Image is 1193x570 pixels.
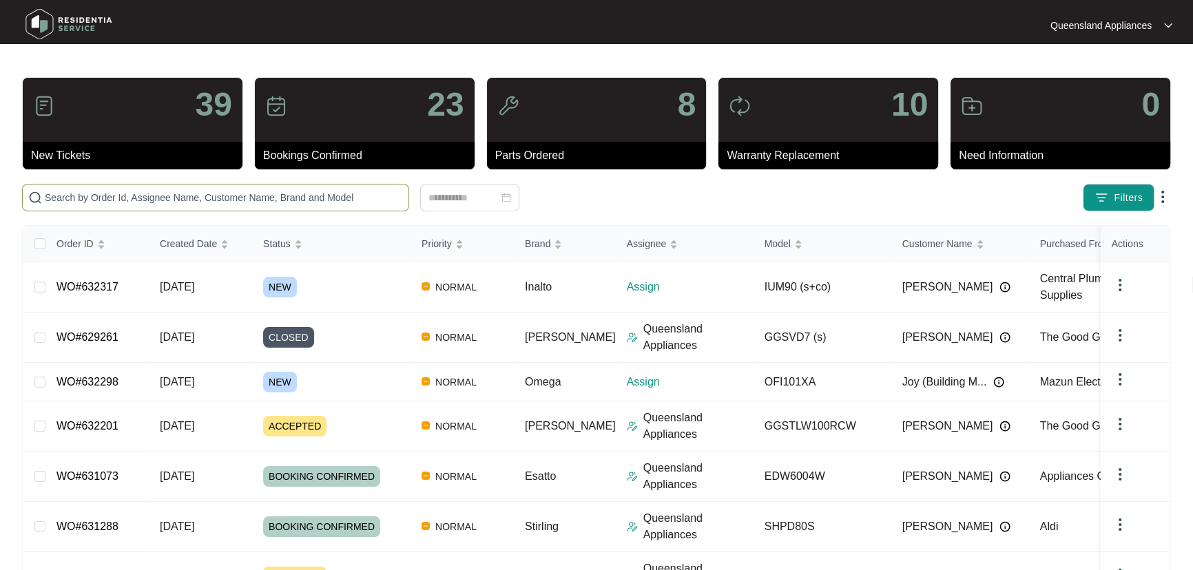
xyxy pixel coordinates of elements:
span: Status [263,236,291,251]
span: [DATE] [160,520,194,532]
span: The Good Guys [1040,331,1118,343]
a: WO#631288 [56,520,118,532]
span: [DATE] [160,331,194,343]
th: Assignee [616,226,754,262]
p: Need Information [959,147,1170,164]
span: Filters [1114,191,1143,205]
img: dropdown arrow [1112,327,1128,344]
span: Inalto [525,281,552,293]
img: dropdown arrow [1112,371,1128,388]
p: Bookings Confirmed [263,147,475,164]
span: NORMAL [430,329,482,346]
img: icon [729,95,751,117]
img: dropdown arrow [1164,22,1172,29]
span: Assignee [627,236,667,251]
td: IUM90 (s+co) [754,262,891,313]
img: icon [33,95,55,117]
img: search-icon [28,191,42,204]
th: Customer Name [891,226,1029,262]
img: icon [497,95,519,117]
p: Queensland Appliances [1050,19,1152,32]
th: Order ID [45,226,149,262]
p: Assign [627,374,754,390]
span: [PERSON_NAME] [902,418,993,434]
span: The Good Guys [1040,420,1118,432]
span: Brand [525,236,550,251]
span: CLOSED [263,327,314,348]
p: Parts Ordered [495,147,707,164]
span: NORMAL [430,374,482,390]
img: icon [961,95,983,117]
span: Omega [525,376,561,388]
img: Vercel Logo [422,332,430,341]
span: [PERSON_NAME] [525,331,616,343]
span: NORMAL [430,518,482,535]
img: dropdown arrow [1112,277,1128,293]
span: [DATE] [160,470,194,482]
a: WO#632298 [56,376,118,388]
th: Status [252,226,411,262]
img: Vercel Logo [422,522,430,530]
td: OFI101XA [754,363,891,401]
img: Vercel Logo [422,282,430,291]
span: NEW [263,277,297,297]
th: Brand [514,226,616,262]
img: Info icon [999,332,1010,343]
span: [PERSON_NAME] [525,420,616,432]
span: Central Plumbing Supplies [1040,273,1125,301]
th: Created Date [149,226,252,262]
input: Search by Order Id, Assignee Name, Customer Name, Brand and Model [45,190,403,205]
span: NORMAL [430,468,482,485]
img: dropdown arrow [1112,416,1128,432]
p: 8 [678,88,696,121]
p: 0 [1141,88,1160,121]
a: WO#629261 [56,331,118,343]
span: Order ID [56,236,94,251]
th: Model [754,226,891,262]
span: Customer Name [902,236,973,251]
span: Joy (Building M... [902,374,987,390]
p: Queensland Appliances [643,510,754,543]
img: icon [265,95,287,117]
p: Assign [627,279,754,295]
span: NORMAL [430,418,482,434]
img: Assigner Icon [627,332,638,343]
span: Mazun Electrical [1040,376,1121,388]
p: 23 [427,88,464,121]
td: GGSTLW100RCW [754,401,891,452]
img: filter icon [1095,191,1108,204]
img: Info icon [999,521,1010,532]
img: Vercel Logo [422,472,430,480]
span: Purchased From [1040,236,1111,251]
td: EDW6004W [754,452,891,502]
td: GGSVD7 (s) [754,313,891,363]
span: [PERSON_NAME] [902,518,993,535]
img: dropdown arrow [1112,516,1128,533]
p: Queensland Appliances [643,410,754,443]
span: Appliances Online [1040,470,1129,482]
span: Esatto [525,470,556,482]
span: [DATE] [160,281,194,293]
img: dropdown arrow [1154,189,1171,205]
span: Stirling [525,520,559,532]
span: BOOKING CONFIRMED [263,516,380,537]
th: Priority [411,226,514,262]
span: [PERSON_NAME] [902,468,993,485]
p: 39 [195,88,231,121]
img: Info icon [999,471,1010,482]
span: Model [765,236,791,251]
span: [DATE] [160,376,194,388]
img: Vercel Logo [422,421,430,430]
td: SHPD80S [754,502,891,552]
span: [PERSON_NAME] [902,329,993,346]
a: WO#631073 [56,470,118,482]
button: filter iconFilters [1083,184,1154,211]
img: dropdown arrow [1112,466,1128,483]
span: Priority [422,236,452,251]
span: Created Date [160,236,217,251]
span: ACCEPTED [263,416,326,436]
span: NORMAL [430,279,482,295]
a: WO#632201 [56,420,118,432]
img: Info icon [999,421,1010,432]
th: Actions [1101,226,1170,262]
